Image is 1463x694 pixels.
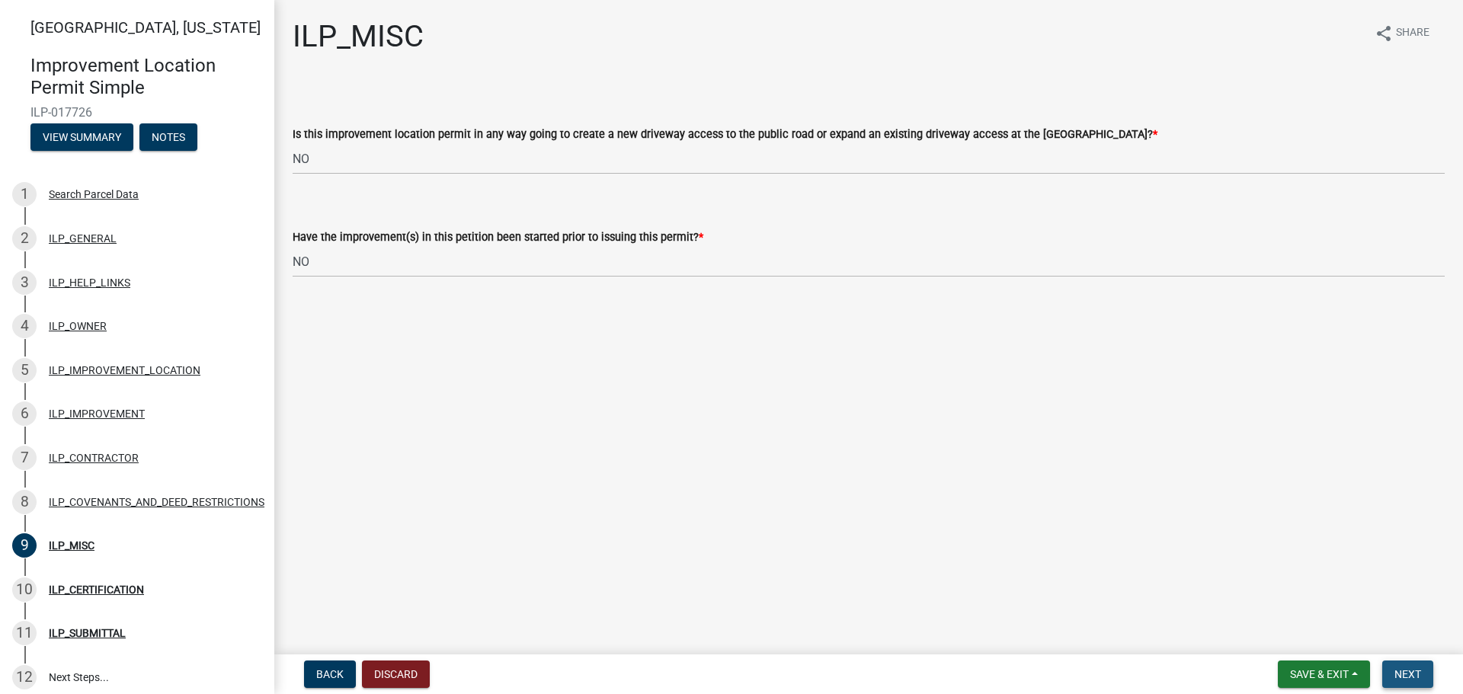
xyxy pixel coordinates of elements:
span: Next [1394,668,1421,680]
div: 6 [12,401,37,426]
span: Back [316,668,344,680]
label: Is this improvement location permit in any way going to create a new driveway access to the publi... [293,130,1157,140]
div: Search Parcel Data [49,189,139,200]
div: 12 [12,665,37,689]
button: Notes [139,123,197,151]
div: 8 [12,490,37,514]
div: ILP_HELP_LINKS [49,277,130,288]
span: [GEOGRAPHIC_DATA], [US_STATE] [30,18,261,37]
button: Back [304,660,356,688]
button: shareShare [1362,18,1442,48]
div: 1 [12,182,37,206]
button: Save & Exit [1278,660,1370,688]
span: ILP-017726 [30,105,244,120]
span: Share [1396,24,1429,43]
div: 2 [12,226,37,251]
div: 3 [12,270,37,295]
div: ILP_COVENANTS_AND_DEED_RESTRICTIONS [49,497,264,507]
div: ILP_CERTIFICATION [49,584,144,595]
div: ILP_CONTRACTOR [49,453,139,463]
button: Next [1382,660,1433,688]
label: Have the improvement(s) in this petition been started prior to issuing this permit? [293,232,703,243]
div: 7 [12,446,37,470]
div: ILP_MISC [49,540,94,551]
div: ILP_IMPROVEMENT_LOCATION [49,365,200,376]
div: ILP_SUBMITTAL [49,628,126,638]
div: ILP_GENERAL [49,233,117,244]
button: Discard [362,660,430,688]
div: 10 [12,577,37,602]
button: View Summary [30,123,133,151]
div: ILP_OWNER [49,321,107,331]
h4: Improvement Location Permit Simple [30,55,262,99]
i: share [1375,24,1393,43]
wm-modal-confirm: Summary [30,132,133,144]
span: Save & Exit [1290,668,1349,680]
div: 5 [12,358,37,382]
div: ILP_IMPROVEMENT [49,408,145,419]
div: 9 [12,533,37,558]
h1: ILP_MISC [293,18,424,55]
div: 11 [12,621,37,645]
div: 4 [12,314,37,338]
wm-modal-confirm: Notes [139,132,197,144]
